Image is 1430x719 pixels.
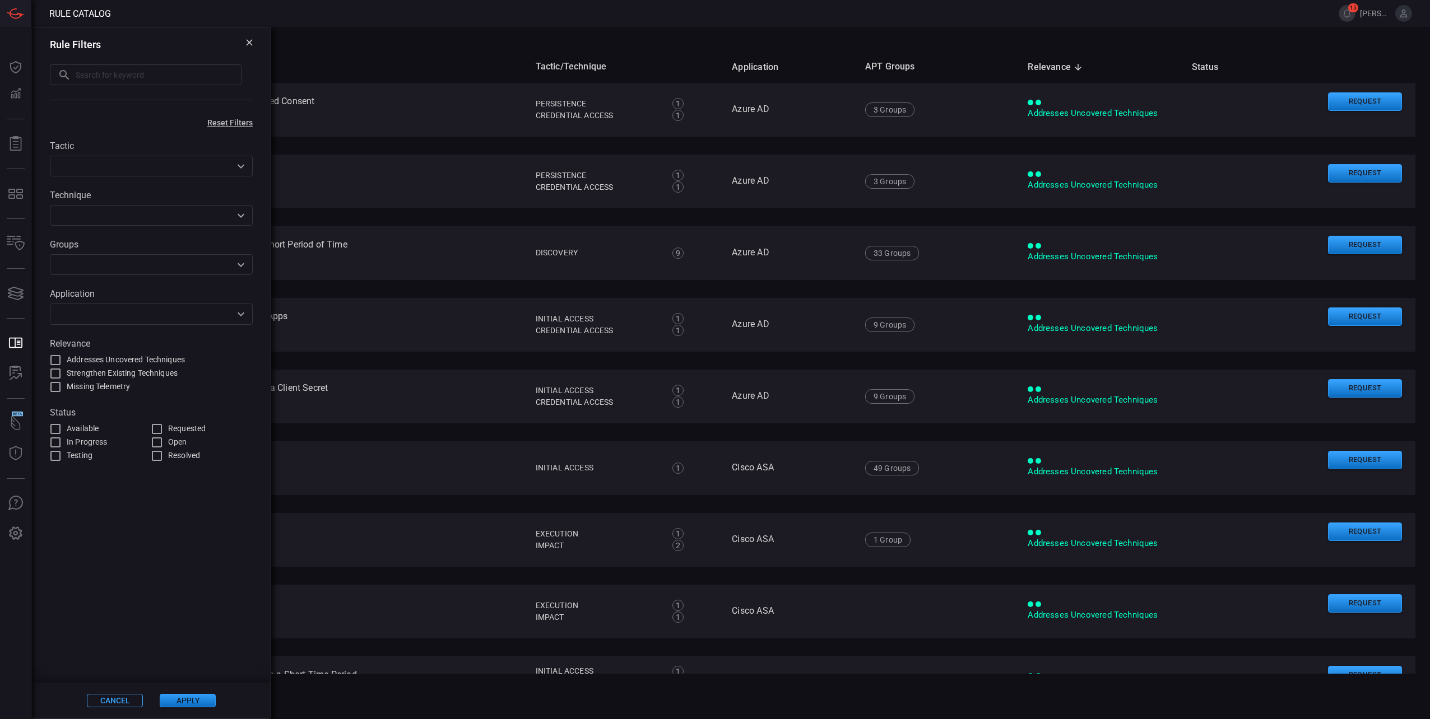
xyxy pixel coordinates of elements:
[723,226,856,280] td: Azure AD
[536,396,661,408] div: Credential Access
[865,533,911,547] div: 1 Group
[732,60,793,74] span: Application
[1028,323,1173,334] div: Addresses Uncovered Techniques
[865,389,914,404] div: 9 Groups
[1028,538,1173,549] div: Addresses Uncovered Techniques
[49,8,111,19] span: Rule Catalog
[1360,9,1391,18] span: [PERSON_NAME].nsonga
[723,370,856,423] td: Azure AD
[865,461,920,475] div: 49 Groups
[1028,60,1085,74] span: Relevance
[672,313,684,324] div: 1
[723,83,856,137] td: Azure AD
[45,83,527,137] td: Azure AD - End User Consent Blocked Due to Risk-Based Consent
[45,155,527,208] td: Azure AD - End User Consent to Application
[723,513,856,567] td: Cisco ASA
[1328,236,1402,254] button: Request
[865,174,914,189] div: 3 Groups
[1328,164,1402,183] button: Request
[76,64,242,85] input: Search for keyword
[2,410,29,437] button: Wingman
[536,313,661,325] div: Initial Access
[1348,3,1358,12] span: 15
[2,440,29,467] button: Threat Intelligence
[723,298,856,352] td: Azure AD
[2,180,29,207] button: MITRE - Detection Posture
[50,338,253,349] label: Relevance
[536,462,661,474] div: Initial Access
[536,110,661,122] div: Credential Access
[672,528,684,539] div: 1
[672,385,684,396] div: 1
[67,381,130,393] span: Missing Telemetry
[536,98,661,110] div: Persistence
[45,656,527,710] td: Cisco Meraki - Multiple IDS Events from the Same IP in a Short Time Period
[168,423,206,435] span: Requested
[45,226,527,280] td: Azure AD - Multiple Discovery Commands Used in a Short Period of Time
[1339,5,1355,22] button: 15
[865,102,914,117] div: 3 Groups
[50,239,253,250] label: Groups
[1192,60,1233,74] span: Status
[672,181,684,193] div: 1
[1028,394,1173,406] div: Addresses Uncovered Techniques
[233,306,249,322] button: Open
[536,611,661,623] div: Impact
[672,611,684,623] div: 1
[672,540,684,551] div: 2
[2,54,29,81] button: Dashboard
[45,441,527,495] td: Cisco ASA - BGP Authentication Failures
[723,585,856,638] td: Cisco ASA
[2,280,29,307] button: Cards
[672,248,684,259] div: 9
[45,370,527,423] td: Azure AD - Service Management API Authentication via Client Secret
[233,257,249,273] button: Open
[2,130,29,157] button: Reports
[1328,522,1402,541] button: Request
[189,118,271,127] button: Reset Filters
[536,247,661,259] div: Discovery
[67,354,185,366] span: Addresses Uncovered Techniques
[536,665,661,677] div: Initial Access
[2,490,29,517] button: Ask Us A Question
[723,441,856,495] td: Cisco ASA
[1028,609,1173,621] div: Addresses Uncovered Techniques
[2,81,29,108] button: Detections
[168,450,200,461] span: Resolved
[672,666,684,677] div: 1
[2,520,29,547] button: Preferences
[45,298,527,352] td: Azure AD - Potential Access Token Theft from Office Apps
[536,170,661,181] div: Persistence
[45,585,527,638] td: Cisco ASA - Device Shutdown by Unauthorized User
[723,155,856,208] td: Azure AD
[536,528,661,540] div: Execution
[865,318,914,332] div: 9 Groups
[723,656,856,710] td: [PERSON_NAME]
[672,463,684,474] div: 1
[672,98,684,109] div: 1
[67,436,107,448] span: In Progress
[2,360,29,387] button: ALERT ANALYSIS
[233,208,249,223] button: Open
[536,600,661,611] div: Execution
[1028,466,1173,478] div: Addresses Uncovered Techniques
[50,190,253,200] label: Technique
[1328,594,1402,613] button: Request
[50,141,253,151] label: Tactic
[672,325,684,336] div: 1
[865,246,920,260] div: 33 Groups
[536,540,661,552] div: Impact
[67,450,92,461] span: Testing
[168,436,187,448] span: Open
[50,407,253,418] label: Status
[672,110,684,121] div: 1
[536,385,661,396] div: Initial Access
[50,288,253,299] label: Application
[1328,92,1402,111] button: Request
[2,330,29,357] button: Rule Catalog
[1328,307,1402,326] button: Request
[1028,108,1173,119] div: Addresses Uncovered Techniques
[672,170,684,181] div: 1
[1028,251,1173,263] div: Addresses Uncovered Techniques
[856,51,1019,83] th: APT Groups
